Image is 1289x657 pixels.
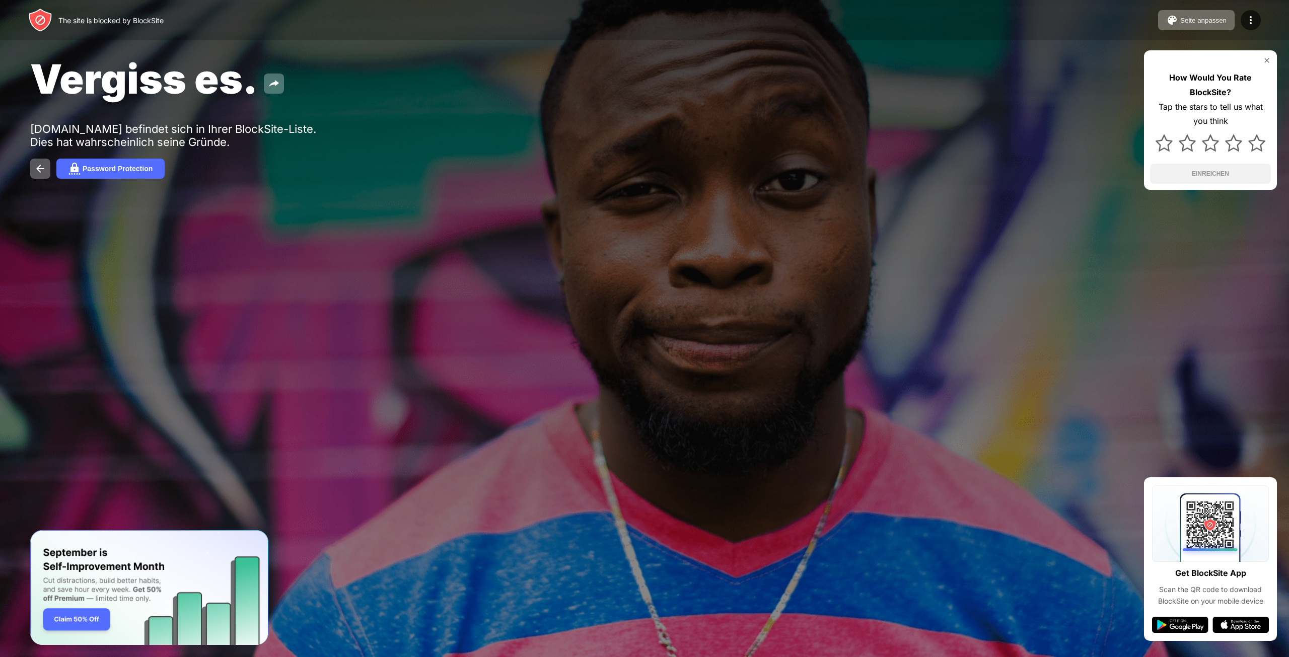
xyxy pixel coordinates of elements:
img: rate-us-close.svg [1263,56,1271,64]
img: star.svg [1156,134,1173,152]
div: How Would You Rate BlockSite? [1150,70,1271,100]
img: star.svg [1248,134,1265,152]
img: pallet.svg [1166,14,1178,26]
div: Tap the stars to tell us what you think [1150,100,1271,129]
img: password.svg [68,163,81,175]
button: EINREICHEN [1150,164,1271,184]
img: star.svg [1225,134,1242,152]
img: menu-icon.svg [1245,14,1257,26]
div: [DOMAIN_NAME] befindet sich in Ihrer BlockSite-Liste. Dies hat wahrscheinlich seine Gründe. [30,122,341,149]
iframe: Banner [30,530,268,645]
img: share.svg [268,78,280,90]
img: google-play.svg [1152,617,1208,633]
img: qrcode.svg [1152,485,1269,562]
div: Password Protection [83,165,153,173]
button: Password Protection [56,159,165,179]
img: star.svg [1179,134,1196,152]
div: Seite anpassen [1180,17,1227,24]
img: back.svg [34,163,46,175]
button: Seite anpassen [1158,10,1235,30]
div: Get BlockSite App [1175,566,1246,580]
div: Scan the QR code to download BlockSite on your mobile device [1152,584,1269,607]
div: The site is blocked by BlockSite [58,16,164,25]
img: star.svg [1202,134,1219,152]
img: app-store.svg [1212,617,1269,633]
span: Vergiss es. [30,54,258,103]
img: header-logo.svg [28,8,52,32]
